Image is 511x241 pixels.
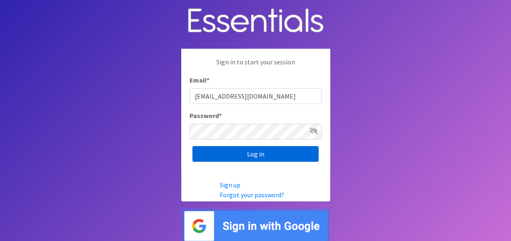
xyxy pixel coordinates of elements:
p: Sign in to start your session [190,57,322,75]
abbr: required [219,111,222,120]
a: Forgot your password? [220,191,284,199]
label: Email [190,75,209,85]
input: Log in [192,146,319,162]
a: Sign up [220,181,240,189]
label: Password [190,111,222,120]
abbr: required [206,76,209,84]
